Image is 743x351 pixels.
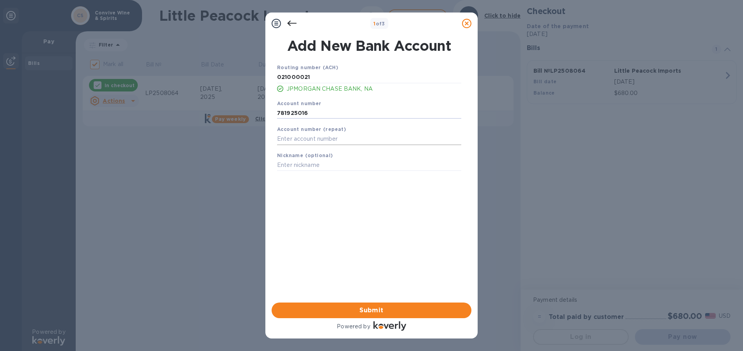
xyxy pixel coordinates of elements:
input: Enter nickname [277,159,461,171]
p: JPMORGAN CHASE BANK, NA [286,85,461,93]
span: 1 [373,21,375,27]
input: Enter routing number [277,72,461,83]
b: Routing number (ACH) [277,64,338,70]
input: Enter account number [277,107,461,119]
input: Enter account number [277,133,461,145]
b: Nickname (optional) [277,152,333,158]
p: Powered by [337,322,370,331]
span: Submit [278,306,465,315]
img: Logo [373,321,406,331]
b: Account number [277,100,322,106]
h1: Add New Bank Account [272,38,466,54]
button: Submit [272,303,471,318]
b: of 3 [373,21,385,27]
b: Account number (repeat) [277,126,346,132]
